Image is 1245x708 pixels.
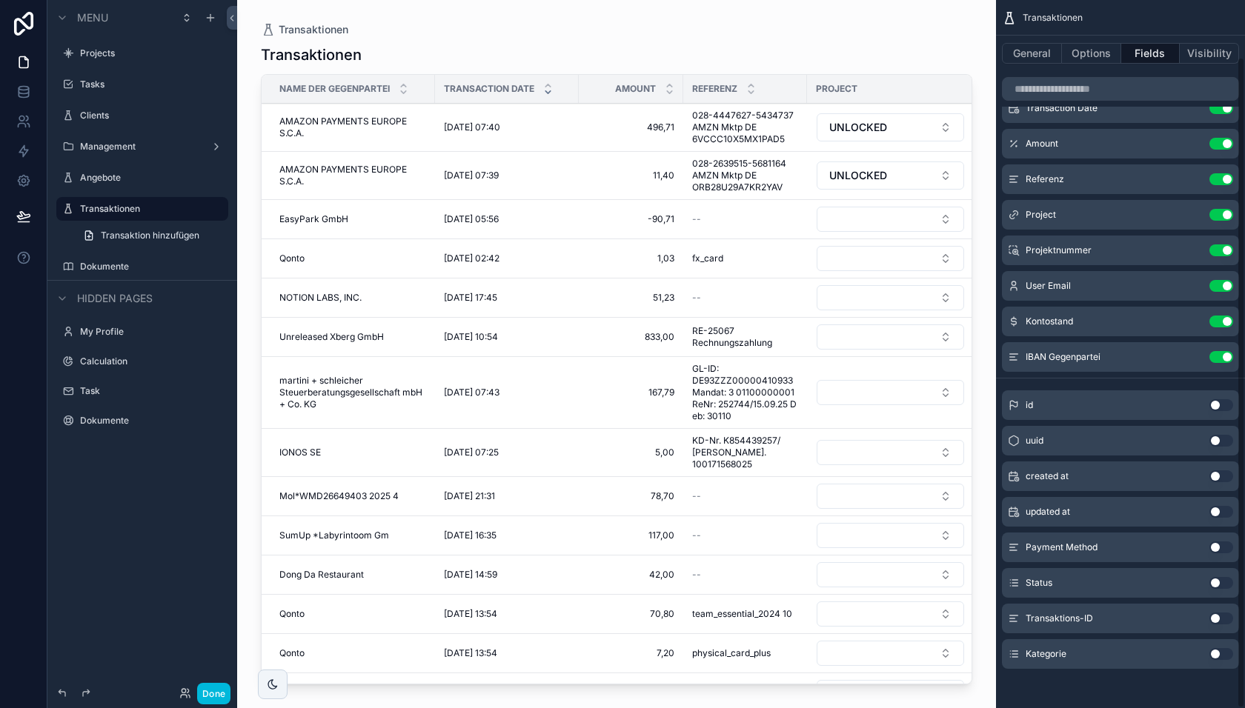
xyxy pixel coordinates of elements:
span: Projektnummer [1026,244,1092,256]
button: Fields [1121,43,1181,64]
span: Transaktion hinzufügen [101,230,199,241]
span: Hidden pages [77,291,153,306]
span: Kontostand [1026,315,1073,327]
span: Referenz [1026,173,1064,185]
button: Done [197,683,230,704]
span: Amount [615,83,656,95]
button: General [1002,43,1062,64]
span: User Email [1026,280,1071,292]
label: Projects [80,47,219,59]
span: Status [1026,577,1052,589]
label: Management [80,141,199,153]
label: Dokumente [80,261,219,273]
span: Kategorie [1026,648,1066,660]
label: Calculation [80,355,219,367]
span: Referenz [692,83,737,95]
label: Dokumente [80,415,219,427]
span: Transaction Date [1026,102,1098,114]
span: Name der Gegenpartei [279,83,390,95]
button: Visibility [1180,43,1239,64]
span: id [1026,399,1033,411]
span: Payment Method [1026,541,1098,553]
span: Menu [77,10,108,25]
span: Transaktions-ID [1026,612,1093,624]
span: Transaction Date [444,83,534,95]
span: uuid [1026,435,1043,447]
span: created at [1026,470,1069,482]
span: updated at [1026,506,1070,518]
span: Project [1026,209,1056,221]
span: Transaktionen [1023,12,1083,24]
span: Amount [1026,138,1058,150]
label: Tasks [80,79,219,90]
span: IBAN Gegenpartei [1026,351,1100,363]
label: Angebote [80,172,219,184]
label: Task [80,385,219,397]
label: My Profile [80,326,219,338]
a: Transaktion hinzufügen [74,224,228,247]
button: Options [1062,43,1121,64]
label: Clients [80,110,219,121]
span: Project [816,83,857,95]
label: Transaktionen [80,203,219,215]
